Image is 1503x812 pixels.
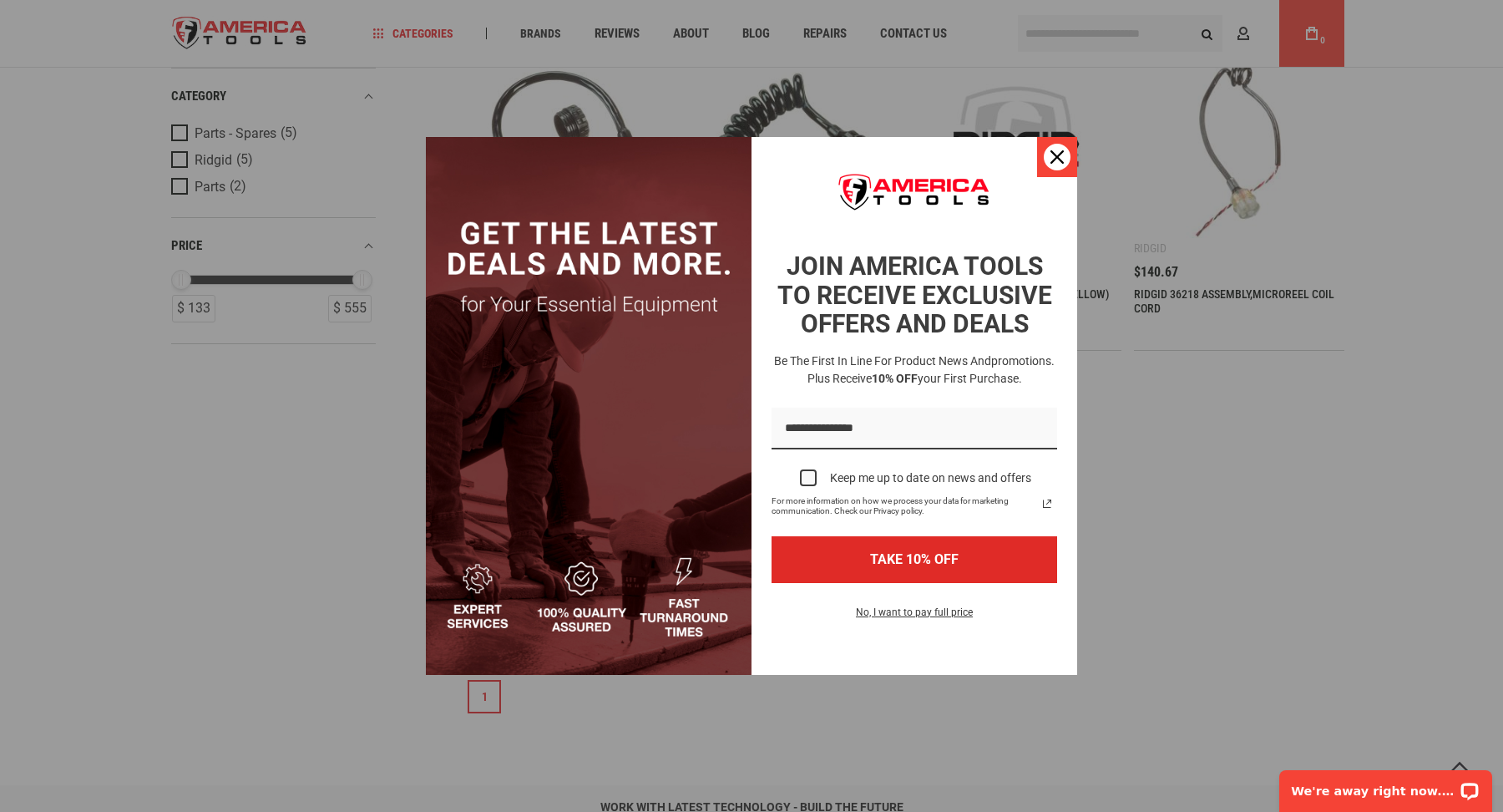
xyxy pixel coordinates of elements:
button: No, I want to pay full price [843,603,986,632]
strong: JOIN AMERICA TOOLS TO RECEIVE EXCLUSIVE OFFERS AND DEALS [777,251,1052,338]
button: Close [1037,137,1077,177]
a: Read our Privacy Policy [1037,494,1057,514]
strong: 10% OFF [872,372,918,385]
svg: close icon [1050,150,1064,164]
h3: Be the first in line for product news and [768,353,1060,388]
button: TAKE 10% OFF [772,536,1057,582]
span: promotions. Plus receive your first purchase. [807,354,1055,385]
span: For more information on how we process your data for marketing communication. Check our Privacy p... [772,496,1037,516]
input: Email field [772,408,1057,450]
iframe: LiveChat chat widget [1268,759,1503,812]
svg: link icon [1037,494,1057,514]
div: Keep me up to date on news and offers [830,471,1031,485]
